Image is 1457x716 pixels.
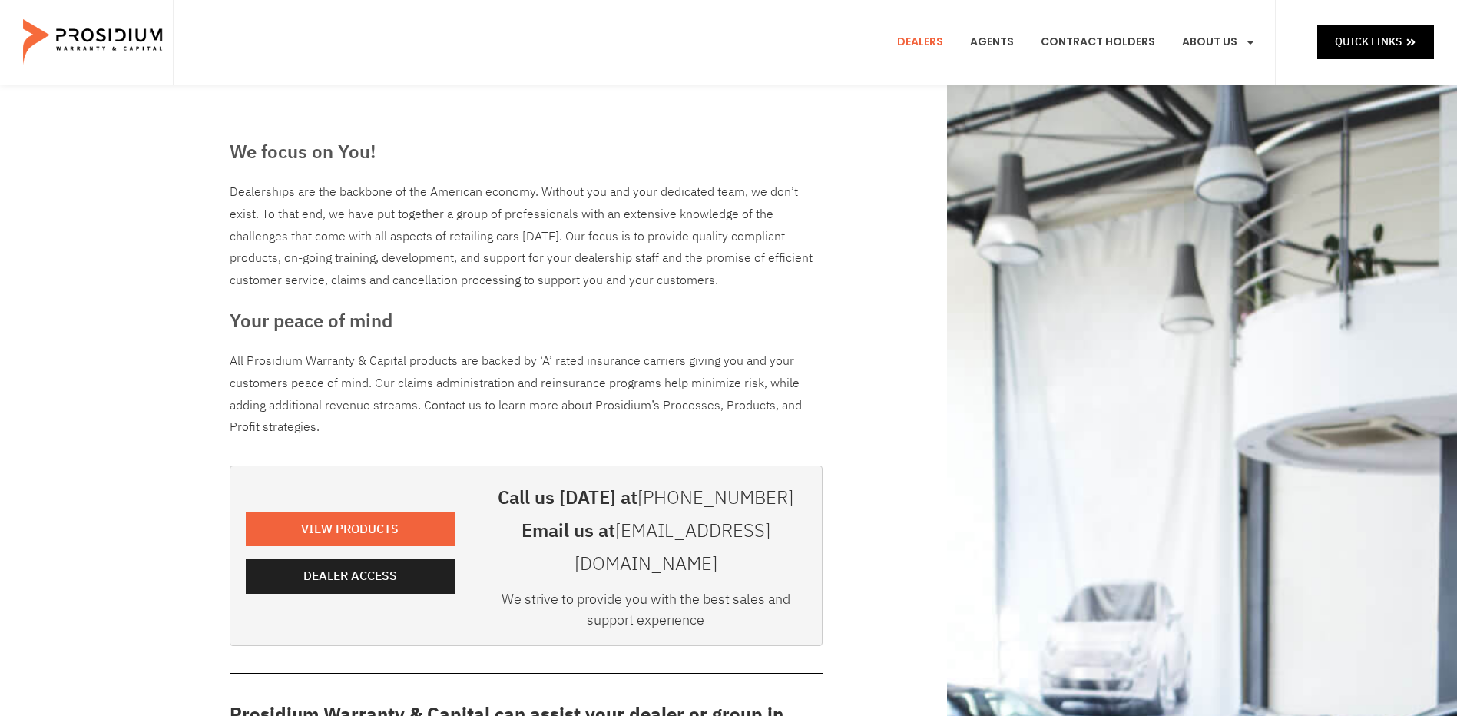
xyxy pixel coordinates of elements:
h3: Email us at [485,515,806,581]
a: Agents [959,14,1025,71]
a: Quick Links [1317,25,1434,58]
span: Quick Links [1335,32,1402,51]
a: [EMAIL_ADDRESS][DOMAIN_NAME] [575,517,770,578]
span: Dealer Access [303,565,397,588]
span: Last Name [296,2,345,13]
p: All Prosidium Warranty & Capital products are backed by ‘A’ rated insurance carriers giving you a... [230,350,823,439]
a: Contract Holders [1029,14,1167,71]
h3: Your peace of mind [230,307,823,335]
h3: Call us [DATE] at [485,482,806,515]
nav: Menu [886,14,1267,71]
span: View Products [301,519,399,541]
div: Dealerships are the backbone of the American economy. Without you and your dedicated team, we don... [230,181,823,292]
a: About Us [1171,14,1267,71]
a: [PHONE_NUMBER] [637,484,793,512]
a: Dealer Access [246,559,455,594]
div: We strive to provide you with the best sales and support experience [485,588,806,638]
a: View Products [246,512,455,547]
a: Dealers [886,14,955,71]
h3: We focus on You! [230,138,823,166]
